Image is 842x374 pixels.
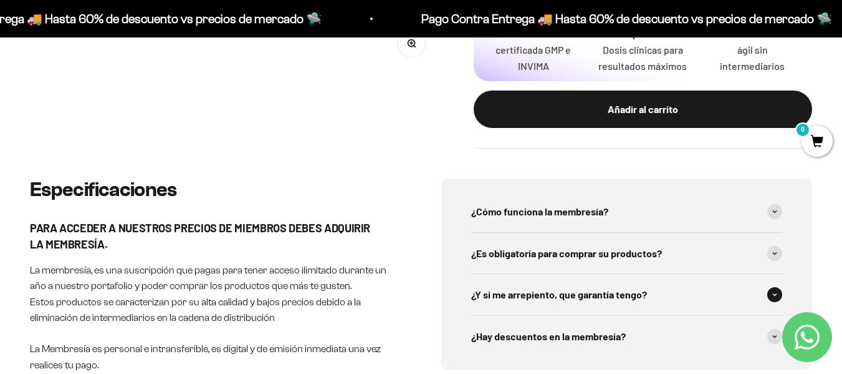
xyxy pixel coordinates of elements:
span: ¿Hay descuentos en la membresía? [471,328,626,345]
mark: 0 [795,122,810,137]
div: Un mensaje de garantía de satisfacción visible. [15,121,258,143]
summary: ¿Hay descuentos en la membresía? [471,316,783,357]
div: Un aval de expertos o estudios clínicos en la página. [15,59,258,93]
button: Añadir al carrito [474,91,812,128]
p: Dosis clínicas para resultados máximos [598,42,688,74]
button: Enviar [203,186,258,207]
span: ¿Es obligatoría para comprar su productos? [471,245,662,262]
strong: PARA ACCEDER A NUESTROS PRECIOS DE MIEMBROS DEBES ADQUIRIR LA MEMBRESÍA. [30,221,370,250]
div: Más detalles sobre la fecha exacta de entrega. [15,96,258,118]
summary: ¿Y si me arrepiento, que garantía tengo? [471,274,783,315]
div: La confirmación de la pureza de los ingredientes. [15,146,258,180]
span: ¿Y si me arrepiento, que garantía tengo? [471,287,647,303]
span: ¿Cómo funciona la membresía? [471,204,608,220]
p: La membresía, es una suscripción que pagas para tener acceso ilimitado durante un año a nuestro p... [30,262,401,326]
span: Enviar [204,186,257,207]
a: 0 [801,135,833,149]
p: Fabricación certificada GMP e INVIMA [489,26,578,74]
summary: ¿Cómo funciona la membresía? [471,191,783,232]
p: La Membresía es personal e intransferible, es digital y de emisión inmediata una vez realices tu ... [30,341,401,373]
p: Pago Contra Entrega 🚚 Hasta 60% de descuento vs precios de mercado 🛸 [421,9,832,29]
p: ¿Qué te daría la seguridad final para añadir este producto a tu carrito? [15,20,258,49]
h2: Especificaciones [30,179,401,200]
div: Añadir al carrito [499,101,787,117]
summary: ¿Es obligatoría para comprar su productos? [471,233,783,274]
p: Ahorra 40% modelo ágil sin intermediarios [707,26,797,74]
